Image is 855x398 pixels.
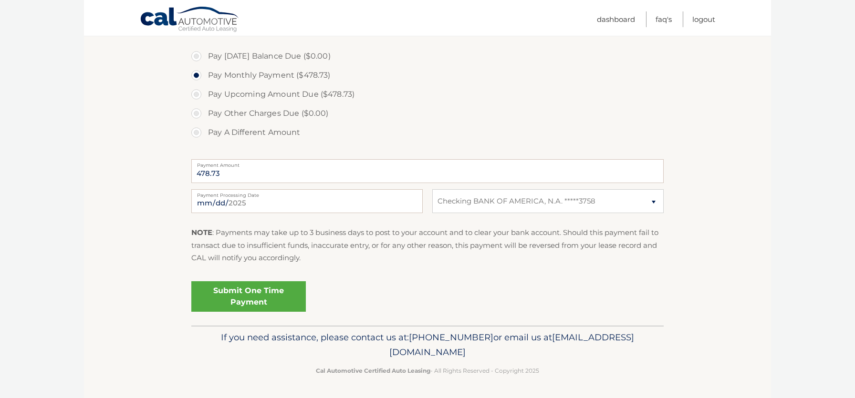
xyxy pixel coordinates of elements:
[191,228,212,237] strong: NOTE
[316,367,430,374] strong: Cal Automotive Certified Auto Leasing
[191,281,306,312] a: Submit One Time Payment
[692,11,715,27] a: Logout
[656,11,672,27] a: FAQ's
[191,85,664,104] label: Pay Upcoming Amount Due ($478.73)
[140,6,240,34] a: Cal Automotive
[191,104,664,123] label: Pay Other Charges Due ($0.00)
[191,66,664,85] label: Pay Monthly Payment ($478.73)
[198,330,657,360] p: If you need assistance, please contact us at: or email us at
[191,47,664,66] label: Pay [DATE] Balance Due ($0.00)
[191,159,664,167] label: Payment Amount
[409,332,493,343] span: [PHONE_NUMBER]
[191,189,423,197] label: Payment Processing Date
[198,366,657,376] p: - All Rights Reserved - Copyright 2025
[191,123,664,142] label: Pay A Different Amount
[191,159,664,183] input: Payment Amount
[191,189,423,213] input: Payment Date
[191,226,664,264] p: : Payments may take up to 3 business days to post to your account and to clear your bank account....
[597,11,635,27] a: Dashboard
